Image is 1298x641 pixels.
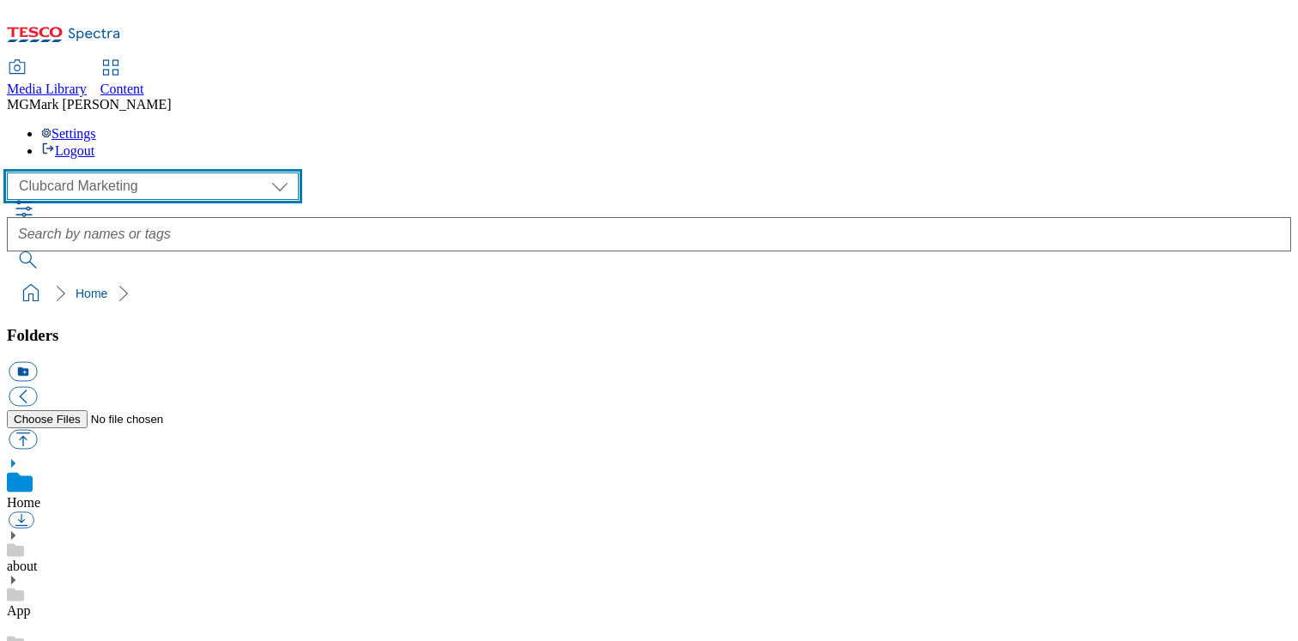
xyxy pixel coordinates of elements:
[100,61,144,97] a: Content
[7,603,31,618] a: App
[7,82,87,96] span: Media Library
[41,126,96,141] a: Settings
[7,217,1291,251] input: Search by names or tags
[41,143,94,158] a: Logout
[76,287,107,300] a: Home
[7,61,87,97] a: Media Library
[17,280,45,307] a: home
[7,495,40,510] a: Home
[7,559,38,573] a: about
[100,82,144,96] span: Content
[7,97,29,112] span: MG
[7,326,1291,345] h3: Folders
[7,277,1291,310] nav: breadcrumb
[29,97,172,112] span: Mark [PERSON_NAME]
